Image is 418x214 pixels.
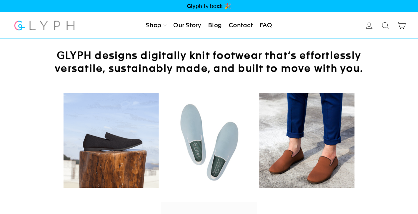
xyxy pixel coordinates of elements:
ul: Primary [143,18,275,33]
h2: GLYPH designs digitally knit footwear that’s effortlessly versatile, sustainably made, and built ... [50,49,368,75]
a: Contact [226,18,255,33]
a: Our Story [171,18,204,33]
a: Blog [206,18,225,33]
a: FAQ [257,18,275,33]
a: Shop [143,18,169,33]
img: Glyph [13,17,75,34]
